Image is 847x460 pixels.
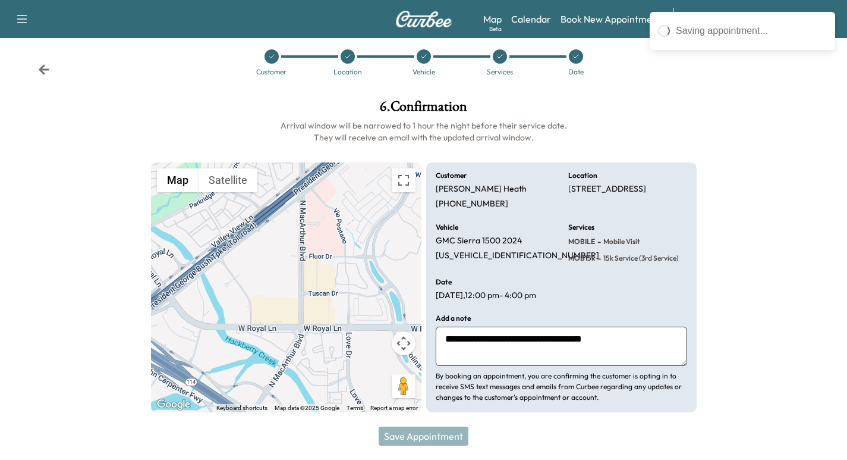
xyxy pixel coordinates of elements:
a: Report a map error [370,405,418,411]
button: Toggle fullscreen view [392,168,415,192]
a: Book New Appointment [561,12,661,26]
h1: 6 . Confirmation [151,99,697,120]
div: Beta [489,24,502,33]
span: MOB15k [568,254,595,263]
div: Date [568,68,584,76]
p: GMC Sierra 1500 2024 [436,236,522,246]
p: By booking an appointment, you are confirming the customer is opting in to receive SMS text messa... [436,371,687,403]
button: Show street map [157,168,199,192]
img: Google [154,397,193,412]
a: Terms (opens in new tab) [347,405,363,411]
a: Open this area in Google Maps (opens a new window) [154,397,193,412]
span: Mobile Visit [601,237,640,246]
p: [PHONE_NUMBER] [436,199,508,209]
p: [STREET_ADDRESS] [568,184,646,195]
h6: Location [568,172,597,179]
span: - [595,236,601,248]
a: MapBeta [483,12,502,26]
a: Calendar [511,12,551,26]
h6: Services [568,224,594,231]
div: Vehicle [413,68,435,76]
p: [PERSON_NAME] Heath [436,184,527,195]
div: Customer [256,68,286,76]
h6: Customer [436,172,467,179]
span: 15k Service (3rd Service) [601,254,679,263]
button: Keyboard shortcuts [216,404,267,412]
div: Back [38,64,50,76]
p: [US_VEHICLE_IDENTIFICATION_NUMBER] [436,251,599,261]
p: [DATE] , 12:00 pm - 4:00 pm [436,290,536,301]
span: MOBILE [568,237,595,246]
img: Curbee Logo [395,11,452,27]
h6: Date [436,278,452,286]
div: Location [333,68,362,76]
div: Saving appointment... [676,24,827,38]
button: Drag Pegman onto the map to open Street View [392,374,415,398]
h6: Vehicle [436,224,458,231]
span: Map data ©2025 Google [275,405,339,411]
div: Services [487,68,513,76]
h6: Add a note [436,315,471,322]
span: - [595,252,601,264]
button: Map camera controls [392,331,415,355]
h6: Arrival window will be narrowed to 1 hour the night before their service date. They will receive ... [151,120,697,143]
button: Show satellite imagery [199,168,257,192]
